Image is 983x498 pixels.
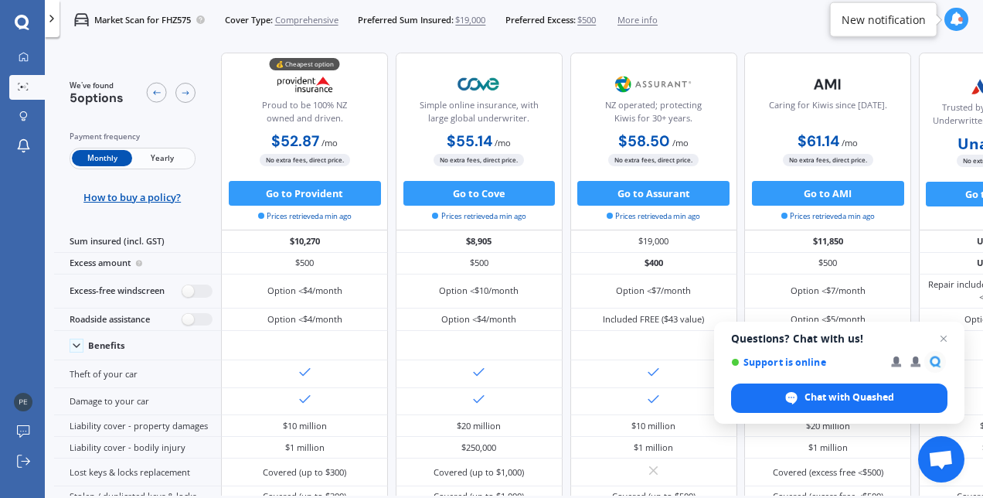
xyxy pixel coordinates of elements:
div: Included FREE ($43 value) [603,313,704,326]
span: 5 options [70,90,124,106]
span: / mo [672,137,689,148]
b: $52.87 [271,131,319,151]
div: $500 [221,253,388,275]
div: $11,850 [744,230,911,252]
div: Damage to your car [54,388,221,415]
span: More info [617,14,658,26]
span: Chat with Quashed [804,391,894,404]
img: car.f15378c7a67c060ca3f3.svg [74,12,89,27]
div: Lost keys & locks replacement [54,459,221,486]
div: Option <$5/month [791,313,866,326]
span: Monthly [72,150,132,166]
div: $500 [396,253,563,275]
div: $20 million [457,420,501,432]
div: Theft of your car [54,360,221,387]
img: 06a733bdc583e8bd9a91214da0d86f79 [14,393,32,411]
div: $20 million [806,420,850,432]
div: Sum insured (incl. GST) [54,230,221,252]
div: Open chat [918,436,964,483]
div: $8,905 [396,230,563,252]
span: $19,000 [455,14,485,26]
div: Option <$10/month [439,285,519,297]
span: Support is online [731,356,880,368]
button: Go to Assurant [577,181,730,206]
b: $55.14 [447,131,492,151]
span: No extra fees, direct price. [260,154,350,165]
div: $1 million [808,442,848,454]
div: Benefits [88,340,125,351]
span: Close chat [934,329,953,348]
span: No extra fees, direct price. [608,154,699,165]
span: Prices retrieved a min ago [607,211,700,222]
div: $400 [570,253,737,275]
div: Liability cover - property damages [54,415,221,437]
button: Go to Provident [229,181,381,206]
span: / mo [495,137,511,148]
div: Covered (up to $1,000) [434,466,524,479]
div: Covered (excess free <$500) [773,466,883,479]
div: Option <$4/month [267,313,342,326]
span: $500 [577,14,596,26]
div: NZ operated; protecting Kiwis for 30+ years. [580,99,726,130]
div: Caring for Kiwis since [DATE]. [769,99,887,130]
span: No extra fees, direct price. [783,154,873,165]
span: Comprehensive [275,14,338,26]
img: Cove.webp [438,69,520,100]
img: Provident.png [264,69,346,100]
div: Excess amount [54,253,221,275]
span: Prices retrieved a min ago [781,211,875,222]
div: Liability cover - bodily injury [54,437,221,459]
button: Go to Cove [403,181,556,206]
div: Simple online insurance, with large global underwriter. [406,99,552,130]
div: Option <$4/month [441,313,516,326]
div: Covered (up to $300) [263,466,346,479]
div: Proud to be 100% NZ owned and driven. [232,99,377,130]
div: $10,270 [221,230,388,252]
div: Option <$4/month [267,285,342,297]
div: New notification [842,12,926,27]
div: $250,000 [461,442,496,454]
div: $10 million [283,420,327,432]
span: Cover Type: [225,14,273,26]
div: $19,000 [570,230,737,252]
span: Prices retrieved a min ago [258,211,352,222]
button: Go to AMI [752,181,904,206]
span: Questions? Chat with us! [731,333,947,345]
b: $61.14 [798,131,839,151]
span: / mo [321,137,338,148]
div: $1 million [285,442,325,454]
div: $1 million [634,442,673,454]
div: $10 million [631,420,675,432]
b: $58.50 [618,131,670,151]
div: Payment frequency [70,131,196,143]
div: Roadside assistance [54,309,221,331]
p: Market Scan for FHZ575 [94,14,191,26]
span: Preferred Sum Insured: [358,14,454,26]
span: No extra fees, direct price. [434,154,524,165]
span: Prices retrieved a min ago [432,211,526,222]
span: Yearly [132,150,192,166]
div: Option <$7/month [791,285,866,297]
div: Excess-free windscreen [54,275,221,309]
span: / mo [842,137,858,148]
div: Chat with Quashed [731,384,947,413]
img: Assurant.png [613,69,695,100]
div: Option <$7/month [616,285,691,297]
span: How to buy a policy? [83,191,181,203]
span: We've found [70,80,124,91]
div: 💰 Cheapest option [270,58,340,70]
div: $500 [744,253,911,275]
img: AMI-text-1.webp [787,69,869,100]
span: Preferred Excess: [505,14,576,26]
